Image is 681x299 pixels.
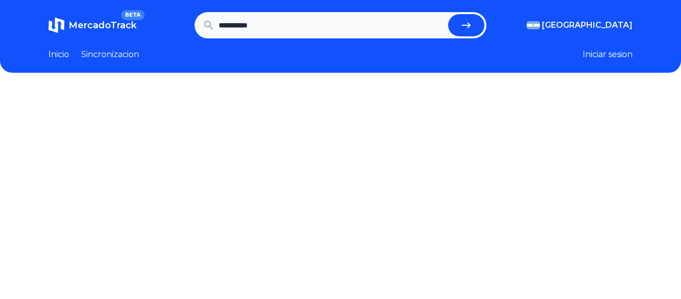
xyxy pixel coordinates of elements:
a: Inicio [48,48,69,61]
a: MercadoTrackBETA [48,17,137,33]
span: [GEOGRAPHIC_DATA] [542,19,633,31]
img: Argentina [527,21,540,29]
img: MercadoTrack [48,17,65,33]
span: MercadoTrack [69,20,137,31]
button: [GEOGRAPHIC_DATA] [527,19,633,31]
a: Sincronizacion [81,48,139,61]
button: Iniciar sesion [583,48,633,61]
span: BETA [121,10,145,20]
